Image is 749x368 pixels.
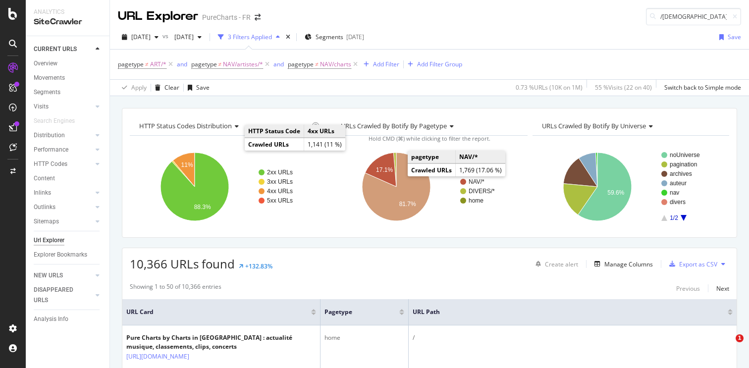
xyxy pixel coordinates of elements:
span: Segments [316,33,343,41]
a: HTTP Codes [34,159,93,169]
text: noUniverse [670,152,700,158]
h4: URLs Crawled By Botify By pagetype [339,118,519,134]
a: Segments [34,87,103,98]
td: NAV/* [456,151,506,163]
text: nav [670,189,679,196]
button: 3 Filters Applied [214,29,284,45]
span: vs [162,32,170,40]
div: 55 % Visits ( 22 on 40 ) [595,83,652,92]
a: Outlinks [34,202,93,212]
span: ≠ [145,60,149,68]
span: 10,366 URLs found [130,256,235,272]
button: [DATE] [118,29,162,45]
span: ≠ [315,60,319,68]
a: CURRENT URLS [34,44,93,54]
span: Hold CMD (⌘) while clicking to filter the report. [369,135,490,142]
div: and [273,60,284,68]
svg: A chart. [533,144,729,230]
div: Analytics [34,8,102,16]
text: 4xx URLs [267,188,293,195]
div: Overview [34,58,57,69]
button: Export as CSV [665,256,717,272]
text: 17.1% [376,166,393,173]
a: Search Engines [34,116,85,126]
span: 2025 Sep. 12th [131,33,151,41]
span: URL Card [126,308,309,316]
a: Url Explorer [34,235,103,246]
div: times [284,32,292,42]
a: DISAPPEARED URLS [34,285,93,306]
div: Add Filter Group [417,60,462,68]
text: 59.6% [608,189,625,196]
text: 2xx URLs [267,169,293,176]
svg: A chart. [331,144,528,230]
div: Sitemaps [34,216,59,227]
a: Content [34,173,103,184]
td: Crawled URLs [408,164,456,177]
a: Performance [34,145,93,155]
text: DIVERS/* [469,188,495,195]
span: pagetype [288,60,314,68]
text: 81.7% [399,201,416,208]
div: DISAPPEARED URLS [34,285,84,306]
div: CURRENT URLS [34,44,77,54]
button: Apply [118,80,147,96]
a: Analysis Info [34,314,103,324]
text: 11% [181,161,193,168]
button: Next [716,282,729,294]
a: [URL][DOMAIN_NAME] [126,352,189,362]
text: 88.3% [194,204,211,210]
button: Switch back to Simple mode [660,80,741,96]
div: Inlinks [34,188,51,198]
a: Overview [34,58,103,69]
div: Next [716,284,729,293]
span: HTTP Status Codes Distribution [139,121,232,130]
a: NEW URLS [34,270,93,281]
div: Url Explorer [34,235,64,246]
h4: HTTP Status Codes Distribution [137,118,310,134]
div: Export as CSV [679,260,717,268]
div: Performance [34,145,68,155]
a: Visits [34,102,93,112]
span: URL Path [413,308,713,316]
div: Apply [131,83,147,92]
button: Save [184,80,210,96]
div: +132.83% [245,262,272,270]
div: Showing 1 to 50 of 10,366 entries [130,282,221,294]
div: Distribution [34,130,65,141]
span: pagetype [118,60,144,68]
div: SiteCrawler [34,16,102,28]
button: Segments[DATE] [301,29,368,45]
div: Create alert [545,260,578,268]
div: URL Explorer [118,8,198,25]
span: 2025 Jul. 13th [170,33,194,41]
text: 5xx URLs [267,197,293,204]
svg: A chart. [130,144,326,230]
div: Manage Columns [604,260,653,268]
button: Save [715,29,741,45]
div: Segments [34,87,60,98]
span: URLs Crawled By Botify By pagetype [341,121,447,130]
div: and [177,60,187,68]
span: 1 [736,334,744,342]
span: NAV/artistes/* [223,57,263,71]
button: Add Filter Group [404,58,462,70]
text: pagination [670,161,697,168]
button: Manage Columns [590,258,653,270]
div: Visits [34,102,49,112]
div: Analysis Info [34,314,68,324]
div: HTTP Codes [34,159,67,169]
div: Previous [676,284,700,293]
div: Content [34,173,55,184]
div: NEW URLS [34,270,63,281]
div: Movements [34,73,65,83]
button: and [177,59,187,69]
div: Save [196,83,210,92]
a: Movements [34,73,103,83]
div: Switch back to Simple mode [664,83,741,92]
div: 3 Filters Applied [228,33,272,41]
button: and [273,59,284,69]
span: ≠ [218,60,222,68]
